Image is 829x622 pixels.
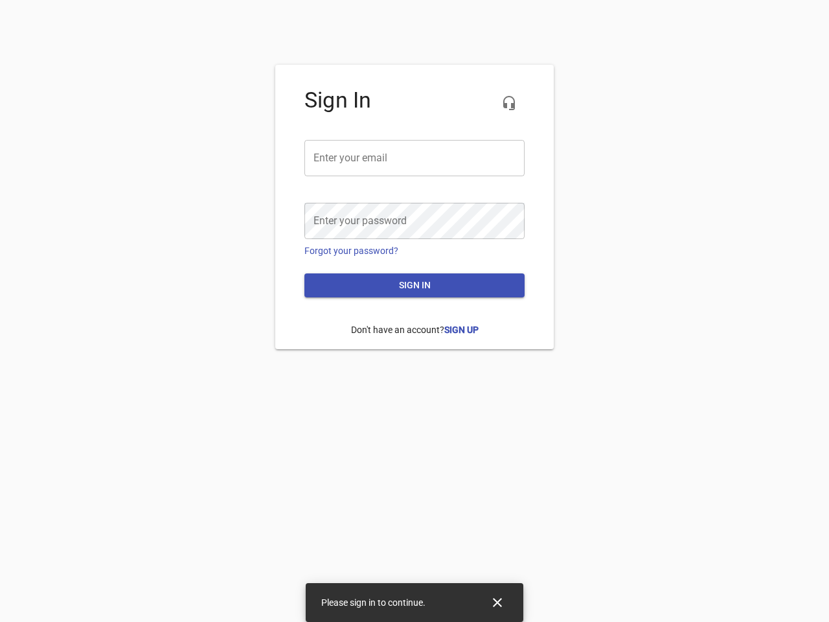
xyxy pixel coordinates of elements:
button: Sign in [304,273,525,297]
a: Sign Up [444,325,479,335]
span: Please sign in to continue. [321,597,426,608]
button: Close [482,587,513,618]
span: Sign in [315,277,514,294]
a: Forgot your password? [304,246,398,256]
button: Live Chat [494,87,525,119]
p: Don't have an account? [304,314,525,347]
h4: Sign In [304,87,525,113]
